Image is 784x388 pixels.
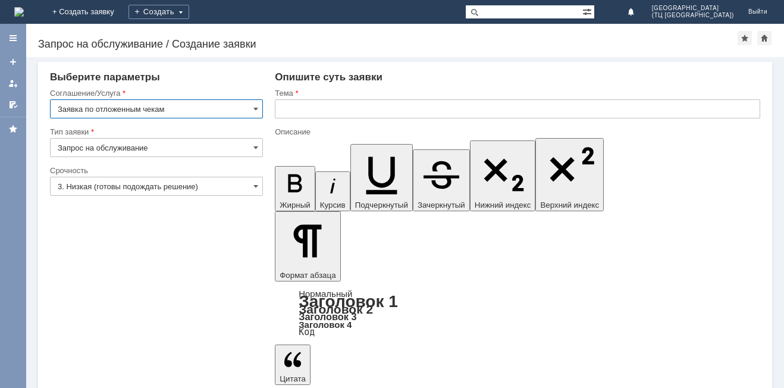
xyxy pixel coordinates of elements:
div: Тема [275,89,758,97]
span: Подчеркнутый [355,201,408,209]
span: Опишите суть заявки [275,71,382,83]
a: Заголовок 2 [299,302,373,316]
span: (ТЦ [GEOGRAPHIC_DATA]) [652,12,734,19]
a: Мои согласования [4,95,23,114]
span: [GEOGRAPHIC_DATA] [652,5,734,12]
a: Перейти на домашнюю страницу [14,7,24,17]
span: Жирный [280,201,311,209]
div: Сделать домашней страницей [757,31,772,45]
div: Описание [275,128,758,136]
span: Выберите параметры [50,71,160,83]
button: Зачеркнутый [413,149,470,211]
div: Добавить в избранное [738,31,752,45]
a: Мои заявки [4,74,23,93]
div: Соглашение/Услуга [50,89,261,97]
span: Зачеркнутый [418,201,465,209]
button: Жирный [275,166,315,211]
img: logo [14,7,24,17]
div: Срочность [50,167,261,174]
a: Заголовок 1 [299,292,398,311]
a: Нормальный [299,289,352,299]
button: Цитата [275,345,311,385]
button: Верхний индекс [535,138,604,211]
button: Подчеркнутый [350,144,413,211]
span: Верхний индекс [540,201,599,209]
div: Формат абзаца [275,290,760,336]
a: Код [299,327,315,337]
span: Нижний индекс [475,201,531,209]
button: Нижний индекс [470,140,536,211]
a: Заголовок 4 [299,320,352,330]
div: Тип заявки [50,128,261,136]
span: Цитата [280,374,306,383]
span: Курсив [320,201,346,209]
div: Запрос на обслуживание / Создание заявки [38,38,738,50]
a: Создать заявку [4,52,23,71]
a: Заголовок 3 [299,311,356,322]
div: Создать [128,5,189,19]
button: Курсив [315,171,350,211]
span: Расширенный поиск [582,5,594,17]
button: Формат абзаца [275,211,340,281]
span: Формат абзаца [280,271,335,280]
